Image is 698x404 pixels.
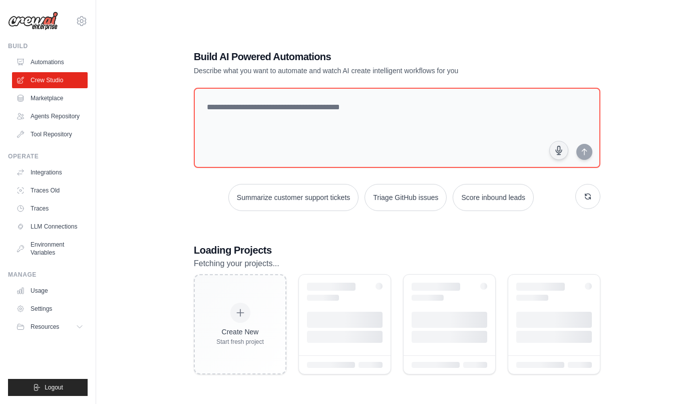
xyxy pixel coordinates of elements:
a: Crew Studio [12,72,88,88]
a: Integrations [12,164,88,180]
button: Resources [12,319,88,335]
button: Logout [8,379,88,396]
div: Start fresh project [216,338,264,346]
div: Create New [216,327,264,337]
a: Marketplace [12,90,88,106]
span: Logout [45,383,63,391]
div: Manage [8,271,88,279]
h3: Loading Projects [194,243,600,257]
a: LLM Connections [12,219,88,235]
button: Triage GitHub issues [365,184,447,211]
span: Resources [31,323,59,331]
div: Build [8,42,88,50]
a: Automations [12,54,88,70]
a: Usage [12,283,88,299]
a: Environment Variables [12,237,88,261]
a: Agents Repository [12,108,88,124]
button: Score inbound leads [453,184,534,211]
button: Summarize customer support tickets [228,184,359,211]
button: Click to speak your automation idea [549,141,568,160]
p: Fetching your projects... [194,257,600,270]
button: Get new suggestions [575,184,600,209]
a: Traces Old [12,182,88,198]
img: Logo [8,12,58,31]
a: Tool Repository [12,126,88,142]
a: Settings [12,301,88,317]
h1: Build AI Powered Automations [194,50,530,64]
a: Traces [12,200,88,217]
div: Operate [8,152,88,160]
p: Describe what you want to automate and watch AI create intelligent workflows for you [194,66,530,76]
